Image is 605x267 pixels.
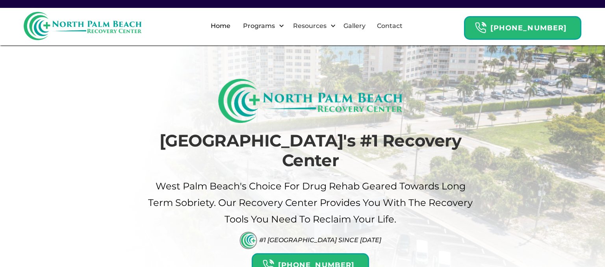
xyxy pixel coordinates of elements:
div: Programs [236,13,286,39]
div: Resources [291,21,328,31]
h1: [GEOGRAPHIC_DATA]'s #1 Recovery Center [147,131,474,171]
a: Header Calendar Icons[PHONE_NUMBER] [464,12,581,40]
img: Header Calendar Icons [475,22,486,34]
a: Gallery [339,13,370,39]
p: West palm beach's Choice For drug Rehab Geared Towards Long term sobriety. Our Recovery Center pr... [147,178,474,228]
div: Resources [286,13,338,39]
div: Programs [241,21,277,31]
strong: [PHONE_NUMBER] [490,24,567,32]
a: Home [206,13,235,39]
a: Contact [372,13,407,39]
div: #1 [GEOGRAPHIC_DATA] Since [DATE] [259,236,381,244]
img: North Palm Beach Recovery Logo (Rectangle) [218,79,403,123]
